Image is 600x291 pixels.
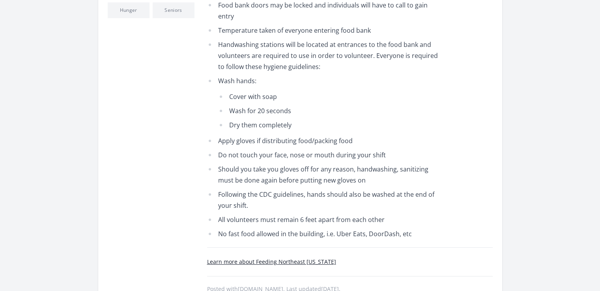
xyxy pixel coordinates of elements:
li: Following the CDC guidelines, hands should also be washed at the end of your shift. [207,189,438,211]
li: Seniors [153,2,194,18]
li: Wash hands: [207,75,438,131]
li: Cover with soap [218,91,438,102]
li: All volunteers must remain 6 feet apart from each other [207,214,438,225]
a: Learn more about Feeding Northeast [US_STATE] [207,258,336,265]
li: Handwashing stations will be located at entrances to the food bank and volunteers are required to... [207,39,438,72]
li: Temperature taken of everyone entering food bank [207,25,438,36]
li: No fast food allowed in the building, i.e. Uber Eats, DoorDash, etc [207,228,438,239]
li: Wash for 20 seconds [218,105,438,116]
li: Dry them completely [218,119,438,131]
li: Apply gloves if distributing food/packing food [207,135,438,146]
li: Hunger [108,2,150,18]
li: Should you take you gloves off for any reason, handwashing, sanitizing must be done again before ... [207,164,438,186]
li: Do not touch your face, nose or mouth during your shift [207,149,438,160]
